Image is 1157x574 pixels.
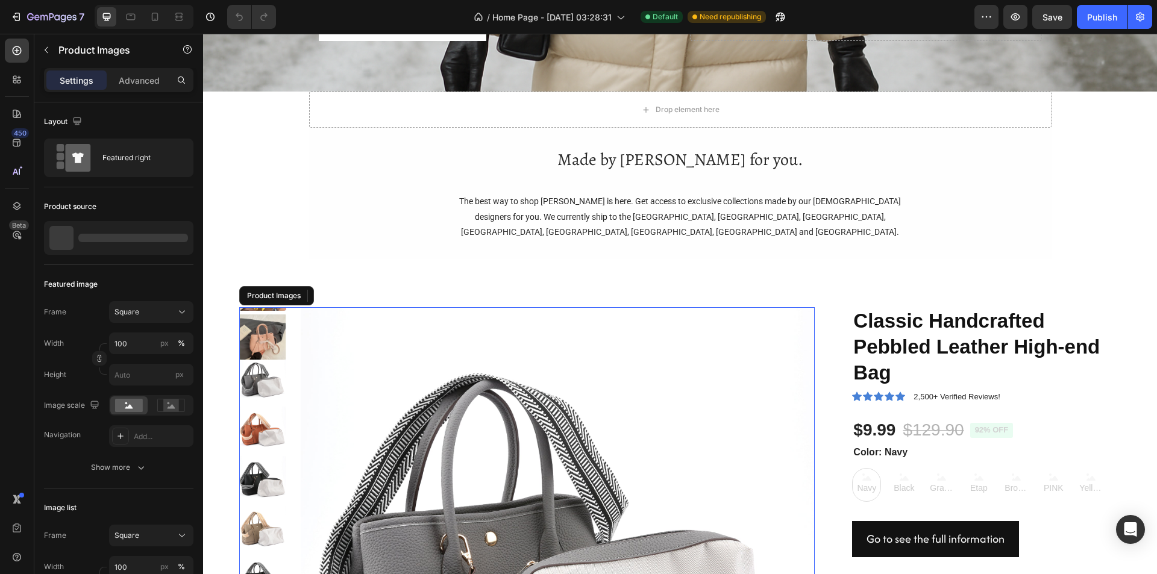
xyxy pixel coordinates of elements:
[109,301,193,323] button: Square
[492,11,612,23] span: Home Page - [DATE] 03:28:31
[44,201,96,212] div: Product source
[160,561,169,572] div: px
[114,307,139,317] span: Square
[1043,12,1062,22] span: Save
[44,502,77,513] div: Image list
[1032,5,1072,29] button: Save
[109,364,193,385] input: px
[109,525,193,546] button: Square
[58,43,161,57] p: Product Images
[60,74,93,87] p: Settings
[1087,11,1117,23] div: Publish
[44,398,102,414] div: Image scale
[119,74,160,87] p: Advanced
[44,561,64,572] label: Width
[1116,515,1145,544] div: Open Intercom Messenger
[649,273,918,354] h1: Classic Handcrafted Pebbled Leather High-end Bag
[44,369,66,380] label: Height
[9,220,29,230] div: Beta
[11,128,29,138] div: 450
[698,384,762,408] div: $129.90
[487,11,490,23] span: /
[663,494,801,516] p: Go to see the full information
[256,160,698,206] p: The best way to shop [PERSON_NAME] is here. Get access to exclusive collections made by our [DEMO...
[649,411,706,426] legend: Color: Navy
[453,71,516,81] div: Drop element here
[175,370,184,379] span: px
[157,336,172,351] button: %
[203,34,1157,574] iframe: Design area
[44,307,66,317] label: Frame
[42,257,100,267] div: Product Images
[44,429,81,440] div: Navigation
[44,338,64,349] label: Width
[44,457,193,478] button: Show more
[102,144,176,172] div: Featured right
[5,5,90,29] button: 7
[44,279,98,290] div: Featured image
[178,561,185,572] div: %
[1077,5,1127,29] button: Publish
[157,560,172,574] button: %
[79,10,84,24] p: 7
[710,357,797,369] p: 2,500+ Verified Reviews!
[254,112,700,140] h2: Made by [PERSON_NAME] for you.
[44,114,84,130] div: Layout
[653,11,678,22] span: Default
[178,338,185,349] div: %
[91,461,147,473] div: Show more
[227,5,276,29] div: Undo/Redo
[649,487,816,523] a: Go to see the full information
[109,332,193,354] input: px%
[44,530,66,541] label: Frame
[160,338,169,349] div: px
[767,389,811,404] pre: 92% off
[700,11,761,22] span: Need republishing
[649,384,694,408] div: $9.99
[174,560,189,574] button: px
[114,530,139,541] span: Square
[134,431,190,442] div: Add...
[174,336,189,351] button: px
